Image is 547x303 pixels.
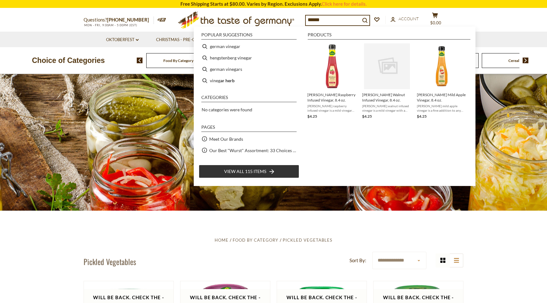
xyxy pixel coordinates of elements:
li: german vinegars [199,64,299,75]
a: Food By Category [233,238,278,243]
a: Oktoberfest [106,36,139,43]
span: No categories were found [202,107,252,112]
a: Pickled Vegetables [283,238,332,243]
li: Kuehne Walnut Infused Vinegar, 8.4 oz. [360,41,414,122]
a: Click here for details. [322,1,367,7]
img: Kuehne Raspberry Infused Vinegar [309,43,355,89]
b: ar herb [220,77,235,84]
span: [PERSON_NAME] raspberry infused vinegar is a mild vinegar with a bright fruity aroma. A fine comp... [307,104,357,113]
span: Account [399,16,419,21]
span: [PERSON_NAME] Mild Apple Vinegar, 8.4 oz. [417,92,467,103]
a: Home [215,238,229,243]
span: $4.25 [362,114,372,119]
a: Cereal [508,58,519,63]
li: Our Best "Wurst" Assortment: 33 Choices For The Grillabend [199,145,299,156]
a: [PERSON_NAME] Walnut Infused Vinegar, 8.4 oz.[PERSON_NAME] walnut infused vinegar is a mild vineg... [362,43,412,120]
img: next arrow [523,58,529,63]
a: Meet Our Brands [209,135,243,143]
img: Kuhne Mild Apple Vinegar [419,43,465,89]
button: $0.00 [425,12,444,28]
a: Kuehne Raspberry Infused Vinegar[PERSON_NAME] Raspberry Infused Vinegar, 8.4 oz.[PERSON_NAME] ras... [307,43,357,120]
span: [PERSON_NAME] Walnut Infused Vinegar, 8.4 oz. [362,92,412,103]
a: Kuhne Mild Apple Vinegar[PERSON_NAME] Mild Apple Vinegar, 8.4 oz.[PERSON_NAME] mild apple vinegar... [417,43,467,120]
img: previous arrow [137,58,143,63]
li: Products [308,33,470,40]
span: $4.25 [417,114,427,119]
li: Kuehne Mild Apple Vinegar, 8.4 oz. [414,41,469,122]
li: hengstenberg vinegar [199,52,299,64]
a: Our Best "Wurst" Assortment: 33 Choices For The Grillabend [209,147,297,154]
a: Christmas - PRE-ORDER [156,36,210,43]
li: Pages [201,125,297,132]
span: View all 115 items [224,168,266,175]
span: $0.00 [430,20,441,25]
a: Account [391,15,419,22]
span: MON - FRI, 9:00AM - 5:00PM (EST) [84,23,137,27]
span: $4.25 [307,114,317,119]
li: Categories [201,95,297,102]
span: [PERSON_NAME] walnut infused vinegar is a mild vinegar with a warm nutty aroma. A fine compliment... [362,104,412,113]
li: german vinegar [199,41,299,52]
span: [PERSON_NAME] mild apple vinegar is a fine addition to any salad, sauce, or soup. Made in [GEOGRA... [417,104,467,113]
span: [PERSON_NAME] Raspberry Infused Vinegar, 8.4 oz. [307,92,357,103]
a: Food By Category [163,58,193,63]
li: Meet Our Brands [199,133,299,145]
li: View all 115 items [199,165,299,178]
div: Instant Search Results [194,27,475,186]
h1: Pickled Vegetables [84,257,136,266]
p: Questions? [84,16,154,24]
li: Popular suggestions [201,33,297,40]
li: Kuehne Raspberry Infused Vinegar, 8.4 oz. [305,41,360,122]
a: [PHONE_NUMBER] [107,17,149,22]
label: Sort By: [349,257,366,264]
li: vinegar herb [199,75,299,86]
